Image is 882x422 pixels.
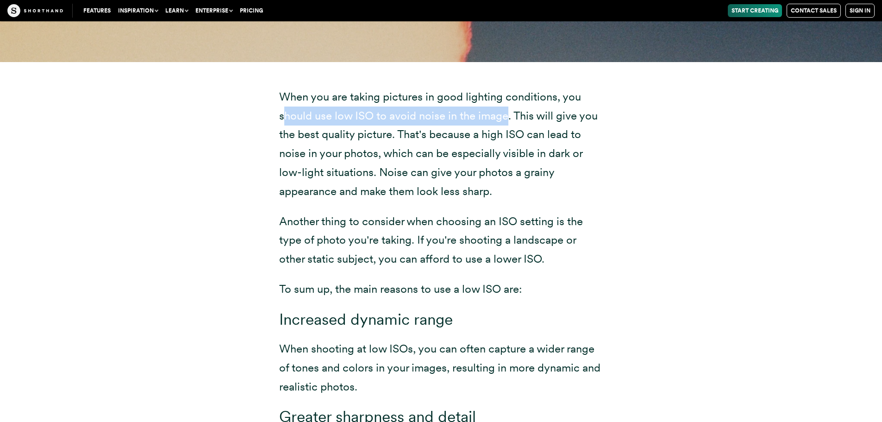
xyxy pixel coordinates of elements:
p: When shooting at low ISOs, you can often capture a wider range of tones and colors in your images... [279,340,603,396]
p: When you are taking pictures in good lighting conditions, you should use low ISO to avoid noise i... [279,88,603,201]
a: Contact Sales [787,4,841,18]
img: The Craft [7,4,63,17]
a: Features [80,4,114,17]
a: Start Creating [728,4,782,17]
button: Learn [162,4,192,17]
p: To sum up, the main reasons to use a low ISO are: [279,280,603,299]
a: Pricing [236,4,267,17]
h3: Increased dynamic range [279,310,603,328]
button: Enterprise [192,4,236,17]
button: Inspiration [114,4,162,17]
p: Another thing to consider when choosing an ISO setting is the type of photo you're taking. If you... [279,212,603,269]
a: Sign in [845,4,875,18]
